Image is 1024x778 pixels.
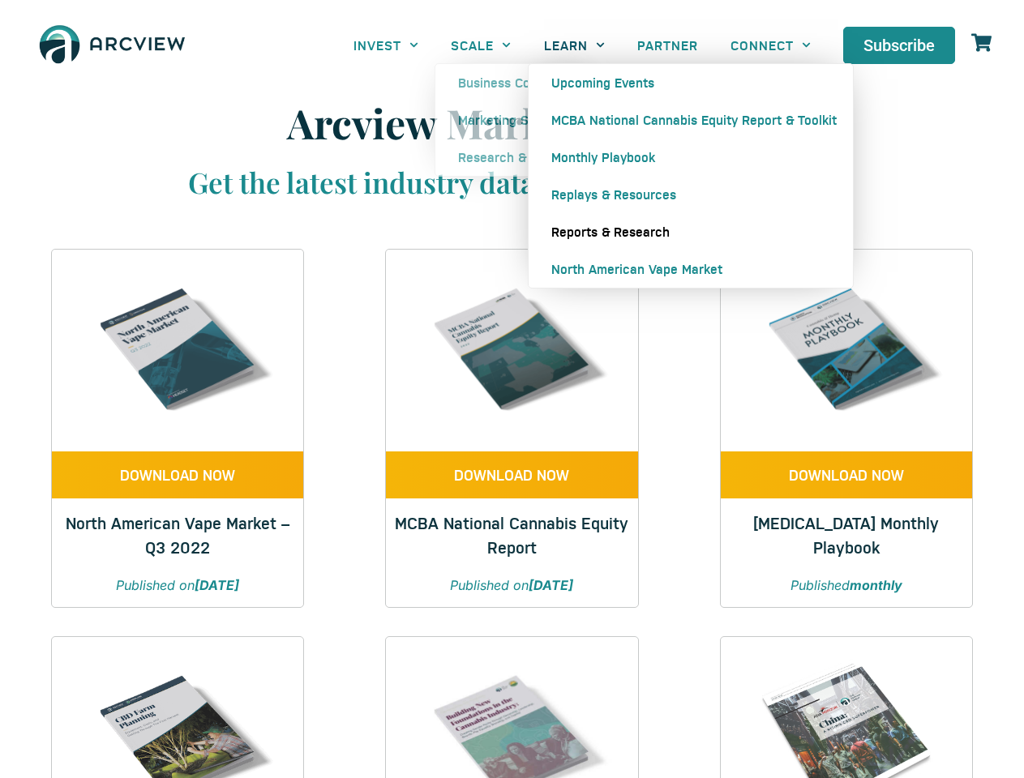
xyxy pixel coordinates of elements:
[529,101,853,139] a: MCBA National Cannabis Equity Report & Toolkit
[435,139,593,176] a: Research & Insights
[529,176,853,213] a: Replays & Resources
[737,575,956,595] p: Published
[529,64,853,101] a: Upcoming Events
[337,27,827,63] nav: Menu
[529,250,853,288] a: North American Vape Market
[435,101,593,139] a: Marketing Services
[714,27,827,63] a: CONNECT
[386,451,637,498] a: DOWNLOAD NOW
[195,577,239,593] strong: [DATE]
[68,575,287,595] p: Published on
[721,451,972,498] a: DOWNLOAD NOW
[753,511,939,558] a: [MEDICAL_DATA] Monthly Playbook
[435,27,527,63] a: SCALE
[850,577,902,593] strong: monthly
[402,575,621,595] p: Published on
[52,451,303,498] a: DOWNLOAD NOW
[77,250,278,451] img: Q3 2022 VAPE REPORT
[843,27,955,64] a: Subscribe
[435,63,594,177] ul: SCALE
[529,577,573,593] strong: [DATE]
[621,27,714,63] a: PARTNER
[32,16,192,75] img: The Arcview Group
[337,27,435,63] a: INVEST
[66,511,289,558] a: North American Vape Market – Q3 2022
[746,250,947,451] img: Cannabis & Hemp Monthly Playbook
[528,63,854,289] ul: LEARN
[435,64,593,101] a: Business Consulting
[75,99,950,147] h1: Arcview Market Reports
[863,37,935,53] span: Subscribe
[454,468,569,482] span: DOWNLOAD NOW
[789,468,904,482] span: DOWNLOAD NOW
[529,139,853,176] a: Monthly Playbook
[120,468,235,482] span: DOWNLOAD NOW
[75,164,950,201] h3: Get the latest industry data to drive your decisions
[529,213,853,250] a: Reports & Research
[528,27,621,63] a: LEARN
[395,511,628,558] a: MCBA National Cannabis Equity Report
